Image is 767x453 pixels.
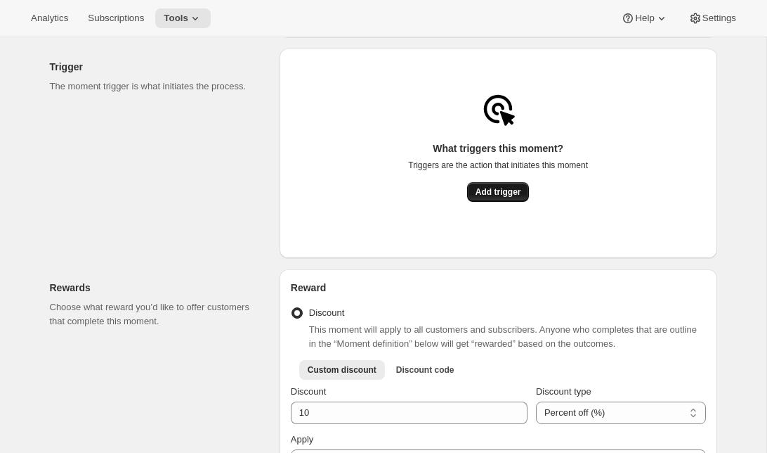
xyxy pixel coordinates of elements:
span: Discount [309,307,345,318]
span: Apply [291,434,314,445]
button: Analytics [22,8,77,28]
span: Discount type [536,386,591,397]
span: Subscriptions [88,13,144,24]
button: Discount codes [299,360,385,380]
p: The moment trigger is what initiates the process. [50,79,257,94]
h2: Rewards [50,281,257,295]
button: Help [612,8,676,28]
span: Discount [291,386,327,397]
p: Triggers are the action that initiates this moment [408,160,588,171]
span: Analytics [31,13,68,24]
button: Tools [155,8,211,28]
span: Discount code [396,364,454,376]
span: This moment will apply to all customers and subscribers. Anyone who completes that are outline in... [309,324,697,349]
span: Add trigger [476,186,521,198]
button: Add trigger [467,182,530,202]
h2: Reward [291,281,706,295]
span: Settings [702,13,736,24]
button: Subscriptions [79,8,152,28]
h2: Trigger [50,60,257,74]
p: Choose what reward you’d like to offer customers that complete this moment. [50,300,257,328]
span: Help [635,13,654,24]
span: Tools [164,13,188,24]
button: Settings [680,8,745,28]
button: Custom discounts [388,360,463,380]
p: What triggers this moment? [408,141,588,155]
span: Custom discount [308,364,376,376]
